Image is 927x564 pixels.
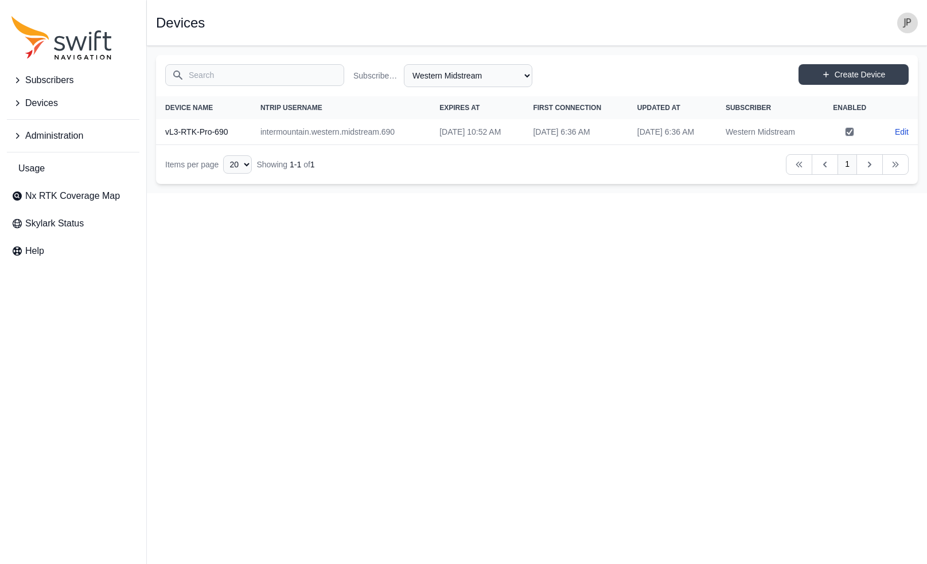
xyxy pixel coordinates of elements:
[251,96,430,119] th: NTRIP Username
[7,124,139,147] button: Administration
[251,119,430,145] td: intermountain.western.midstream.690
[223,155,252,174] select: Display Limit
[524,119,628,145] td: [DATE] 6:36 AM
[25,73,73,87] span: Subscribers
[25,189,120,203] span: Nx RTK Coverage Map
[7,240,139,263] a: Help
[404,64,532,87] select: Subscriber
[716,96,820,119] th: Subscriber
[353,70,399,81] label: Subscriber Name
[156,145,918,184] nav: Table navigation
[290,160,301,169] span: 1 - 1
[7,185,139,207] a: Nx RTK Coverage Map
[637,104,680,112] span: Updated At
[533,104,601,112] span: First Connection
[156,16,205,30] h1: Devices
[628,119,716,145] td: [DATE] 6:36 AM
[7,69,139,92] button: Subscribers
[18,162,45,175] span: Usage
[7,92,139,115] button: Devices
[439,104,480,112] span: Expires At
[165,64,344,86] input: Search
[25,96,58,110] span: Devices
[799,64,909,85] a: Create Device
[165,160,219,169] span: Items per page
[156,119,251,145] th: vL3-RTK-Pro-690
[430,119,524,145] td: [DATE] 10:52 AM
[25,129,83,143] span: Administration
[838,154,857,175] a: 1
[156,96,251,119] th: Device Name
[7,212,139,235] a: Skylark Status
[25,244,44,258] span: Help
[897,13,918,33] img: user photo
[310,160,315,169] span: 1
[25,217,84,230] span: Skylark Status
[716,119,820,145] td: Western Midstream
[256,159,314,170] div: Showing of
[7,157,139,180] a: Usage
[820,96,881,119] th: Enabled
[895,126,909,138] a: Edit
